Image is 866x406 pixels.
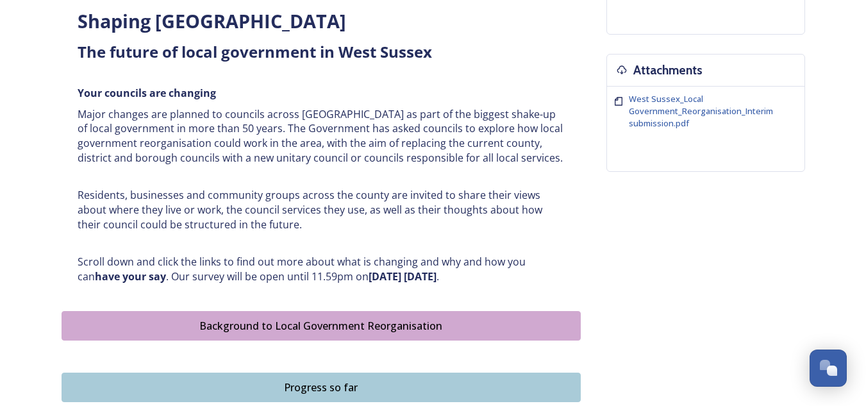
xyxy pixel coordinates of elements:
p: Scroll down and click the links to find out more about what is changing and why and how you can .... [78,255,565,283]
button: Background to Local Government Reorganisation [62,311,581,341]
strong: [DATE] [369,269,401,283]
div: Background to Local Government Reorganisation [69,318,574,334]
button: Open Chat [810,350,847,387]
strong: Your councils are changing [78,86,216,100]
p: Residents, businesses and community groups across the county are invited to share their views abo... [78,188,565,232]
strong: [DATE] [404,269,437,283]
div: Progress so far [69,380,574,395]
strong: The future of local government in West Sussex [78,41,432,62]
button: Progress so far [62,373,581,402]
p: Major changes are planned to councils across [GEOGRAPHIC_DATA] as part of the biggest shake-up of... [78,107,565,165]
strong: have your say [95,269,166,283]
span: West Sussex_Local Government_Reorganisation_Interim submission.pdf [629,93,773,129]
strong: Shaping [GEOGRAPHIC_DATA] [78,8,346,33]
h3: Attachments [633,61,703,80]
